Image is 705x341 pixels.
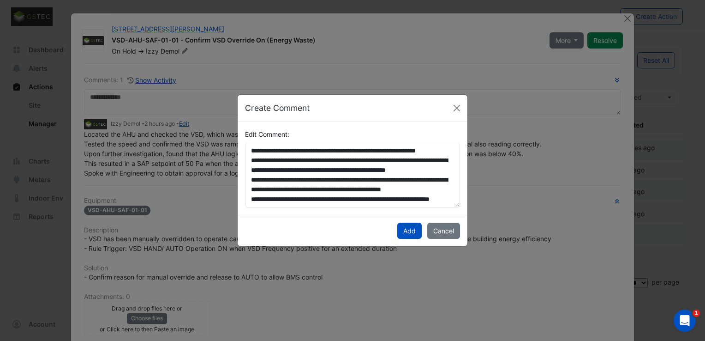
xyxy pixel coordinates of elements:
[245,129,289,139] label: Edit Comment:
[427,223,460,239] button: Cancel
[397,223,422,239] button: Add
[693,310,700,317] span: 1
[450,101,464,115] button: Close
[674,310,696,332] iframe: Intercom live chat
[245,102,310,114] h5: Create Comment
